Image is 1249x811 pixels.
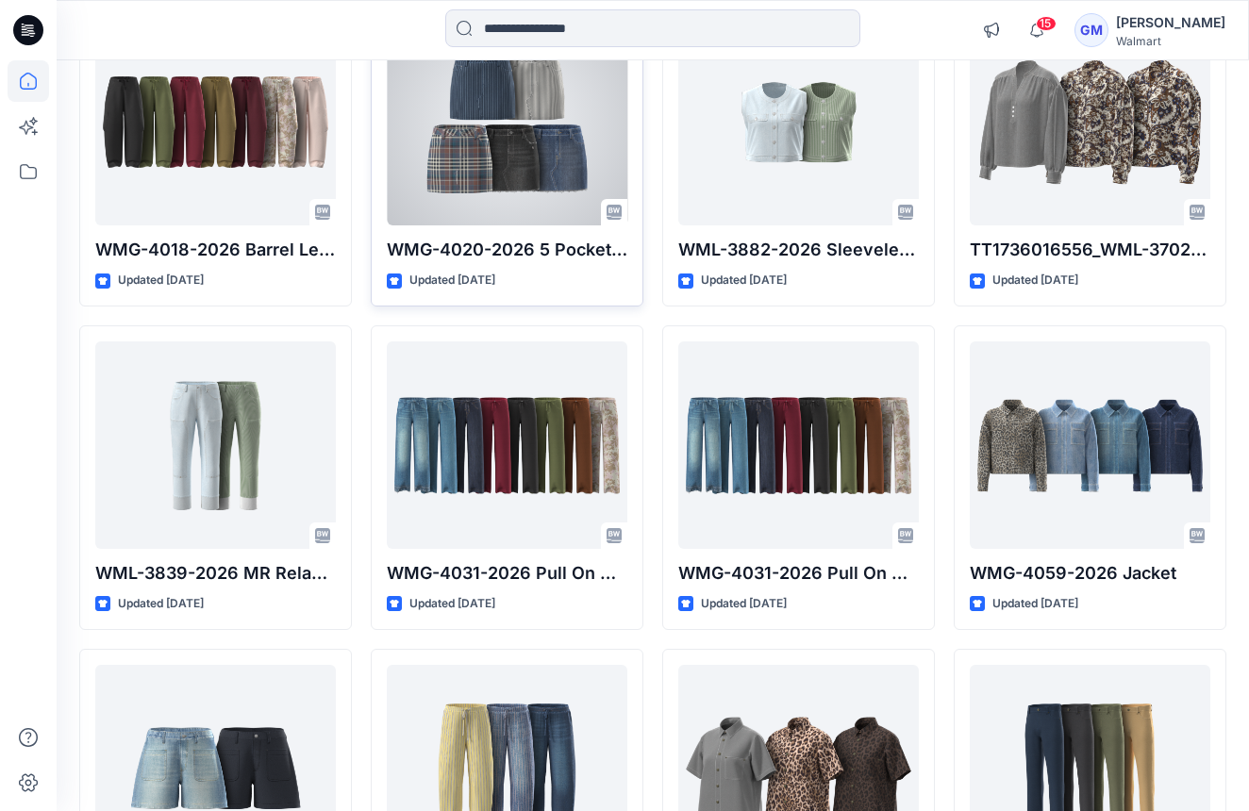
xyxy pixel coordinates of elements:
[678,237,919,263] p: WML-3882-2026 Sleeveless Crop Top
[387,341,627,549] a: WMG-4031-2026 Pull On Drawcord Wide Leg_Opt3_Cost Opt
[409,594,495,614] p: Updated [DATE]
[387,560,627,587] p: WMG-4031-2026 Pull On Drawcord Wide Leg_Opt3_Cost Opt
[95,237,336,263] p: WMG-4018-2026 Barrel Leg in Twill_Opt 2
[992,594,1078,614] p: Updated [DATE]
[1116,34,1225,48] div: Walmart
[1036,16,1057,31] span: 15
[95,560,336,587] p: WML-3839-2026 MR Relaxed Straight Carpenter_Cost Opt
[701,271,787,290] p: Updated [DATE]
[409,271,495,290] p: Updated [DATE]
[970,237,1210,263] p: TT1736016556_WML-3702-2026_Popover Denim Blouse
[387,18,627,225] a: WMG-4020-2026 5 Pocket Mini Skirt
[992,271,1078,290] p: Updated [DATE]
[95,341,336,549] a: WML-3839-2026 MR Relaxed Straight Carpenter_Cost Opt
[678,560,919,587] p: WMG-4031-2026 Pull On Drawcord Wide Leg_Opt3
[678,18,919,225] a: WML-3882-2026 Sleeveless Crop Top
[701,594,787,614] p: Updated [DATE]
[387,237,627,263] p: WMG-4020-2026 5 Pocket Mini Skirt
[118,271,204,290] p: Updated [DATE]
[970,560,1210,587] p: WMG-4059-2026 Jacket
[970,341,1210,549] a: WMG-4059-2026 Jacket
[1116,11,1225,34] div: [PERSON_NAME]
[95,18,336,225] a: WMG-4018-2026 Barrel Leg in Twill_Opt 2
[970,18,1210,225] a: TT1736016556_WML-3702-2026_Popover Denim Blouse
[678,341,919,549] a: WMG-4031-2026 Pull On Drawcord Wide Leg_Opt3
[1074,13,1108,47] div: GM
[118,594,204,614] p: Updated [DATE]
